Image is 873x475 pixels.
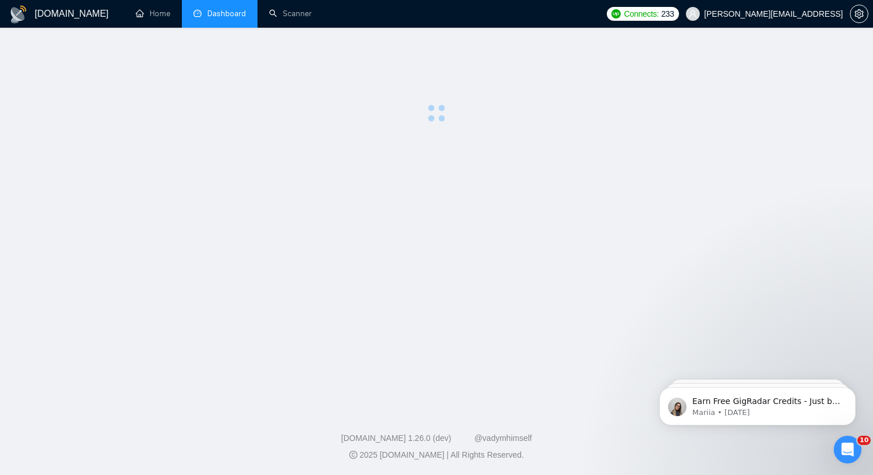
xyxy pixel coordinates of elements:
[661,8,674,20] span: 233
[474,433,532,443] a: @vadymhimself
[857,436,871,445] span: 10
[642,363,873,444] iframe: Intercom notifications message
[136,9,170,18] a: homeHome
[850,5,868,23] button: setting
[850,9,868,18] span: setting
[850,9,868,18] a: setting
[611,9,621,18] img: upwork-logo.png
[193,9,202,17] span: dashboard
[624,8,659,20] span: Connects:
[349,451,357,459] span: copyright
[207,9,246,18] span: Dashboard
[341,433,452,443] a: [DOMAIN_NAME] 1.26.0 (dev)
[9,449,864,461] div: 2025 [DOMAIN_NAME] | All Rights Reserved.
[269,9,312,18] a: searchScanner
[689,10,697,18] span: user
[9,5,28,24] img: logo
[834,436,861,463] iframe: Intercom live chat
